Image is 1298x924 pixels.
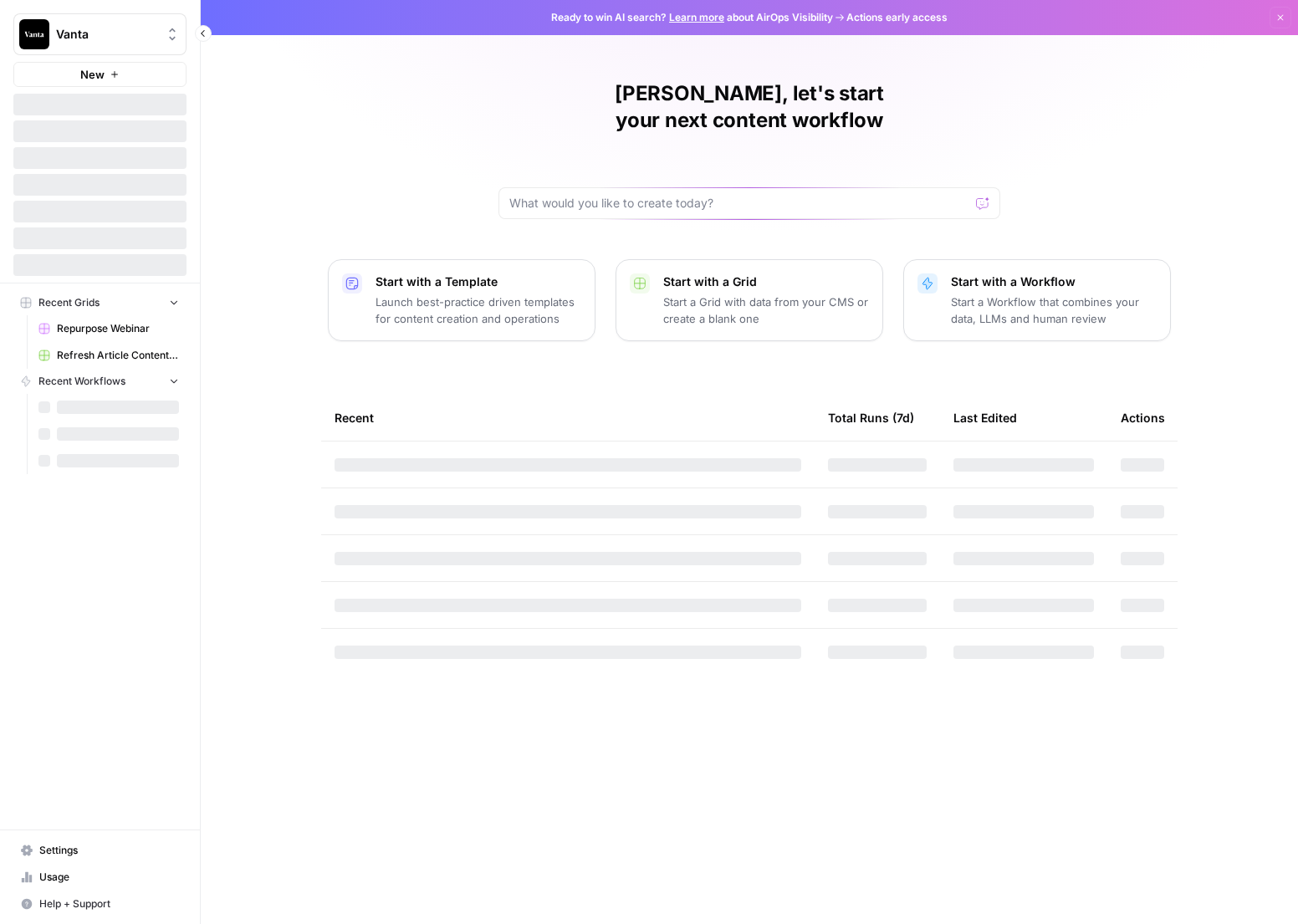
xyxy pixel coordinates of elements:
span: Refresh Article Content (+ Webinar Quotes) [57,348,179,363]
span: Help + Support [39,896,179,911]
a: Usage [13,864,187,891]
p: Launch best-practice driven templates for content creation and operations [376,294,581,327]
span: Actions early access [846,10,948,25]
a: Repurpose Webinar [31,315,187,342]
h1: [PERSON_NAME], let's start your next content workflow [498,80,1000,134]
input: What would you like to create today? [509,195,969,212]
a: Settings [13,837,187,864]
span: Recent Workflows [38,374,125,389]
span: Recent Grids [38,295,100,310]
button: Start with a TemplateLaunch best-practice driven templates for content creation and operations [328,259,595,341]
button: Start with a WorkflowStart a Workflow that combines your data, LLMs and human review [903,259,1171,341]
span: Usage [39,870,179,885]
div: Recent [335,395,801,441]
span: Vanta [56,26,157,43]
p: Start a Workflow that combines your data, LLMs and human review [951,294,1157,327]
button: Workspace: Vanta [13,13,187,55]
a: Refresh Article Content (+ Webinar Quotes) [31,342,187,369]
button: New [13,62,187,87]
button: Recent Workflows [13,369,187,394]
button: Recent Grids [13,290,187,315]
span: Settings [39,843,179,858]
p: Start with a Grid [663,273,869,290]
a: Learn more [669,11,724,23]
div: Last Edited [953,395,1017,441]
p: Start a Grid with data from your CMS or create a blank one [663,294,869,327]
span: Repurpose Webinar [57,321,179,336]
p: Start with a Workflow [951,273,1157,290]
span: New [80,66,105,83]
button: Help + Support [13,891,187,917]
button: Start with a GridStart a Grid with data from your CMS or create a blank one [616,259,883,341]
div: Total Runs (7d) [828,395,914,441]
p: Start with a Template [376,273,581,290]
span: Ready to win AI search? about AirOps Visibility [551,10,833,25]
div: Actions [1121,395,1165,441]
img: Vanta Logo [19,19,49,49]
